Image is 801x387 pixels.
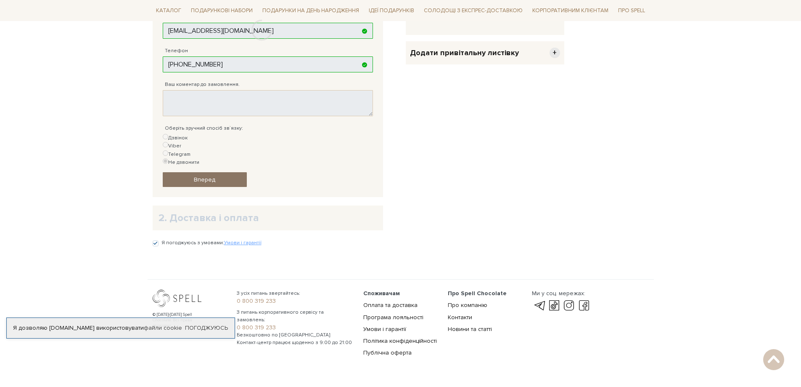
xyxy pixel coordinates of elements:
span: З усіх питань звертайтесь: [237,290,353,297]
a: 0 800 319 233 [237,324,353,331]
a: 0 800 319 233 [237,297,353,305]
a: Погоджуюсь [185,324,228,332]
div: Я дозволяю [DOMAIN_NAME] використовувати [7,324,235,332]
a: Програма лояльності [363,314,423,321]
a: tik-tok [547,301,561,311]
a: instagram [562,301,576,311]
span: Безкоштовно по [GEOGRAPHIC_DATA] [237,331,353,339]
a: Умови і гарантії [363,326,406,333]
a: Про компанію [448,302,487,309]
span: Про Spell Chocolate [448,290,507,297]
a: Новини та статті [448,326,492,333]
span: З питань корпоративного сервісу та замовлень: [237,309,353,324]
div: Ми у соц. мережах: [532,290,591,297]
span: Споживачам [363,290,400,297]
a: Контакти [448,314,472,321]
a: facebook [577,301,591,311]
span: Ідеї подарунків [365,4,418,17]
a: Умови і гарантії [224,240,262,246]
label: Не дзвонити [163,158,199,166]
label: Я погоджуюсь з умовами: [161,239,262,247]
span: Вперед [194,176,215,183]
a: Оплата та доставка [363,302,418,309]
span: Додати привітальну листівку [410,48,519,58]
a: файли cookie [144,324,182,331]
a: Корпоративним клієнтам [529,3,612,18]
div: © [DATE]-[DATE] Spell Chocolate. Всі права захищені [153,312,209,328]
a: Публічна оферта [363,349,412,356]
span: Контакт-центр працює щоденно з 9:00 до 21:00 [237,339,353,347]
span: + [550,48,560,58]
input: Не дзвонити [163,158,168,164]
h2: 2. Доставка і оплата [159,211,377,224]
span: Про Spell [615,4,648,17]
a: Політика конфіденційності [363,337,437,344]
a: telegram [532,301,546,311]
